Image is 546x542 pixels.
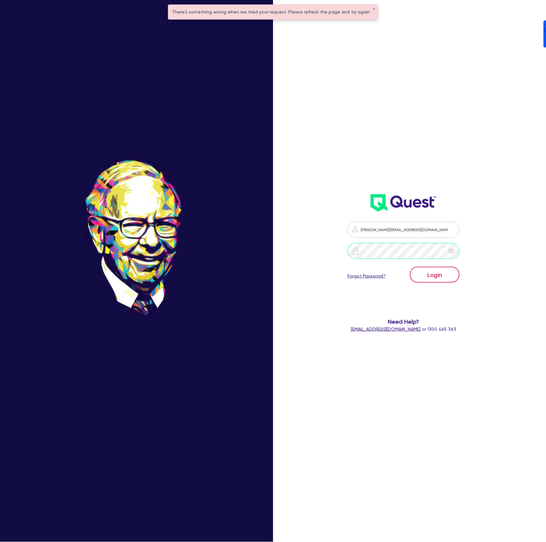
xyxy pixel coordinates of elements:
[373,7,375,11] button: ✕
[351,327,421,332] a: [EMAIL_ADDRESS][DOMAIN_NAME]
[332,317,476,326] span: Need Help?
[351,327,456,332] span: or 1300 465 363
[348,222,460,238] input: Email address
[348,273,386,279] a: Forgot Password?
[168,5,378,19] div: There's something wrong when we tried your request. Please refresh the page and try again
[410,267,460,283] button: Login
[351,226,359,233] img: icon-password
[352,247,359,255] img: icon-password
[371,194,436,212] img: wH2k97JdezQIQAAAABJRU5ErkJggg==
[448,248,455,254] span: eye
